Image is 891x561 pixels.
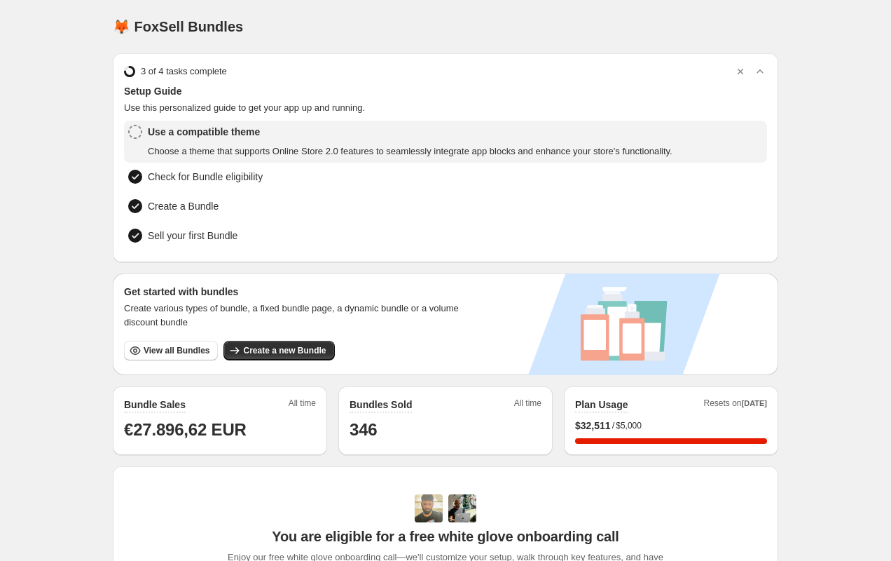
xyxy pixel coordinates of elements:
[148,125,672,139] span: Use a compatible theme
[272,528,619,545] span: You are eligible for a free white glove onboarding call
[124,285,472,299] h3: Get started with bundles
[141,65,227,79] span: 3 of 4 tasks complete
[124,101,767,115] span: Use this personalized guide to get your app up and running.
[289,398,316,413] span: All time
[575,398,628,412] h2: Plan Usage
[124,398,186,412] h2: Bundle Sales
[415,494,443,522] img: Adi
[350,419,541,441] h1: 346
[144,345,209,356] span: View all Bundles
[575,419,767,433] div: /
[448,494,476,522] img: Prakhar
[113,18,243,35] h1: 🦊 FoxSell Bundles
[124,302,472,330] span: Create various types of bundle, a fixed bundle page, a dynamic bundle or a volume discount bundle
[148,170,263,184] span: Check for Bundle eligibility
[616,420,642,431] span: $5,000
[148,199,219,213] span: Create a Bundle
[124,341,218,360] button: View all Bundles
[124,84,767,98] span: Setup Guide
[223,341,334,360] button: Create a new Bundle
[124,419,316,441] h1: €27.896,62 EUR
[704,398,768,413] span: Resets on
[514,398,541,413] span: All time
[148,144,672,158] span: Choose a theme that supports Online Store 2.0 features to seamlessly integrate app blocks and enh...
[742,399,767,407] span: [DATE]
[148,229,237,243] span: Sell your first Bundle
[575,419,611,433] span: $ 32,511
[243,345,326,356] span: Create a new Bundle
[350,398,412,412] h2: Bundles Sold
